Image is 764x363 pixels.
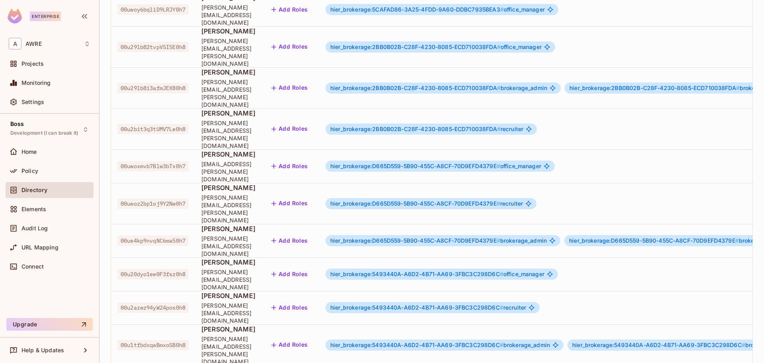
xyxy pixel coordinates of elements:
[330,6,545,13] span: office_manager
[201,27,255,35] span: [PERSON_NAME]
[268,3,311,16] button: Add Roles
[330,342,550,348] span: brokerage_admin
[330,304,526,311] span: recruiter
[21,168,38,174] span: Policy
[201,194,255,224] span: [PERSON_NAME][EMAIL_ADDRESS][PERSON_NAME][DOMAIN_NAME]
[330,126,523,132] span: recruiter
[117,124,189,134] span: 00u2bit3q3tUMV7Le0h8
[6,318,93,331] button: Upgrade
[330,200,523,207] span: recruiter
[30,12,61,21] div: Enterprise
[330,84,501,91] span: hier_brokerage:2BB0B02B-C28F-4230-8085-ECD710038FDA
[117,198,189,209] span: 00uwoz2bp1oj9Y2Nw0h7
[117,340,189,350] span: 00u1tfbdxqwBmxoSB0h8
[500,6,504,13] span: #
[497,200,500,207] span: #
[736,84,740,91] span: #
[268,301,311,314] button: Add Roles
[500,271,503,277] span: #
[268,339,311,351] button: Add Roles
[201,160,255,183] span: [EMAIL_ADDRESS][PERSON_NAME][DOMAIN_NAME]
[21,244,58,251] span: URL Mapping
[117,302,189,313] span: 00u2arwz94yW24pos0h8
[330,163,541,169] span: office_manager
[10,130,78,136] span: Development (I can break it)
[330,43,501,50] span: hier_brokerage:2BB0B02B-C28F-4230-8085-ECD710038FDA
[497,84,501,91] span: #
[497,126,501,132] span: #
[330,6,504,13] span: hier_brokerage:5CAFAD86-3A25-4FDD-9A60-DDBC7935BEA3
[21,149,37,155] span: Home
[735,237,739,244] span: #
[21,347,64,353] span: Help & Updates
[117,83,189,93] span: 00u29lb8i3afmJEX80h8
[500,304,503,311] span: #
[21,263,44,270] span: Connect
[201,150,255,159] span: [PERSON_NAME]
[330,271,503,277] span: hier_brokerage:5493440A-A6D2-4B71-AA69-3FBC3C298D6C
[201,68,255,77] span: [PERSON_NAME]
[268,160,311,173] button: Add Roles
[330,237,547,244] span: brokerage_admin
[497,43,501,50] span: #
[268,268,311,281] button: Add Roles
[21,225,48,232] span: Audit Log
[21,61,44,67] span: Projects
[10,121,24,127] span: Boss
[201,302,255,324] span: [PERSON_NAME][EMAIL_ADDRESS][DOMAIN_NAME]
[117,161,189,171] span: 00uwoxmvb7Blw3bTx0h7
[330,44,542,50] span: office_manager
[268,197,311,210] button: Add Roles
[497,163,500,169] span: #
[25,41,42,47] span: Workspace: AWRE
[201,325,255,334] span: [PERSON_NAME]
[21,99,44,105] span: Settings
[117,269,189,279] span: 00u20dyo1ee0F3fsz0h8
[742,341,745,348] span: #
[572,341,745,348] span: hier_brokerage:5493440A-A6D2-4B71-AA69-3FBC3C298D6C
[201,224,255,233] span: [PERSON_NAME]
[330,271,544,277] span: office_manager
[330,85,547,91] span: brokerage_admin
[330,200,500,207] span: hier_brokerage:D665D559-5B90-455C-A8CF-70D9EFD4379E
[201,119,255,149] span: [PERSON_NAME][EMAIL_ADDRESS][PERSON_NAME][DOMAIN_NAME]
[330,237,500,244] span: hier_brokerage:D665D559-5B90-455C-A8CF-70D9EFD4379E
[201,235,255,257] span: [PERSON_NAME][EMAIL_ADDRESS][DOMAIN_NAME]
[21,80,51,86] span: Monitoring
[201,258,255,267] span: [PERSON_NAME]
[201,4,255,26] span: [PERSON_NAME][EMAIL_ADDRESS][DOMAIN_NAME]
[201,37,255,67] span: [PERSON_NAME][EMAIL_ADDRESS][PERSON_NAME][DOMAIN_NAME]
[268,123,311,135] button: Add Roles
[21,206,46,212] span: Elements
[330,163,500,169] span: hier_brokerage:D665D559-5B90-455C-A8CF-70D9EFD4379E
[117,4,189,15] span: 00uwoy6bqliD9LRJY0h7
[268,82,311,94] button: Add Roles
[21,187,47,193] span: Directory
[201,183,255,192] span: [PERSON_NAME]
[201,268,255,291] span: [PERSON_NAME][EMAIL_ADDRESS][DOMAIN_NAME]
[330,304,503,311] span: hier_brokerage:5493440A-A6D2-4B71-AA69-3FBC3C298D6C
[268,234,311,247] button: Add Roles
[330,126,501,132] span: hier_brokerage:2BB0B02B-C28F-4230-8085-ECD710038FDA
[117,235,189,246] span: 00ue4kp9nvqNC6ma50h7
[569,84,740,91] span: hier_brokerage:2BB0B02B-C28F-4230-8085-ECD710038FDA
[201,291,255,300] span: [PERSON_NAME]
[500,341,503,348] span: #
[201,109,255,118] span: [PERSON_NAME]
[117,42,189,52] span: 00u29lb82tvpV5I5E0h8
[201,78,255,108] span: [PERSON_NAME][EMAIL_ADDRESS][PERSON_NAME][DOMAIN_NAME]
[268,41,311,53] button: Add Roles
[8,9,22,24] img: SReyMgAAAABJRU5ErkJggg==
[9,38,21,49] span: A
[569,237,739,244] span: hier_brokerage:D665D559-5B90-455C-A8CF-70D9EFD4379E
[330,341,503,348] span: hier_brokerage:5493440A-A6D2-4B71-AA69-3FBC3C298D6C
[497,237,500,244] span: #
